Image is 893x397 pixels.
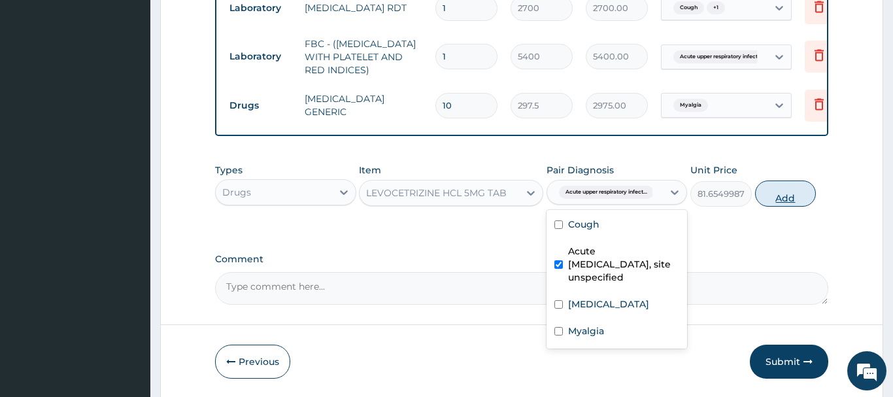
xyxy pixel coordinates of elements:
label: Types [215,165,243,176]
label: Pair Diagnosis [547,164,614,177]
button: Submit [750,345,828,379]
td: Drugs [223,94,298,118]
textarea: Type your message and hit 'Enter' [7,261,249,307]
label: Cough [568,218,599,231]
span: Acute upper respiratory infect... [559,186,654,199]
div: Drugs [222,186,251,199]
td: [MEDICAL_DATA] GENERIC [298,86,429,125]
span: Myalgia [673,99,708,112]
label: Comment [215,254,828,265]
div: Chat with us now [68,73,220,90]
div: LEVOCETRIZINE HCL 5MG TAB [366,186,507,199]
td: FBC - ([MEDICAL_DATA] WITH PLATELET AND RED INDICES) [298,31,429,83]
span: Cough [673,1,704,14]
span: + 1 [707,1,725,14]
span: Acute upper respiratory infect... [673,50,768,63]
button: Previous [215,345,290,379]
label: Myalgia [568,324,604,337]
label: Acute [MEDICAL_DATA], site unspecified [568,245,680,284]
label: [MEDICAL_DATA] [568,298,649,311]
label: Item [359,164,381,177]
img: d_794563401_company_1708531726252_794563401 [24,65,53,98]
span: We're online! [76,116,180,249]
button: Add [755,181,817,207]
div: Minimize live chat window [214,7,246,38]
td: Laboratory [223,44,298,69]
label: Unit Price [690,164,737,177]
